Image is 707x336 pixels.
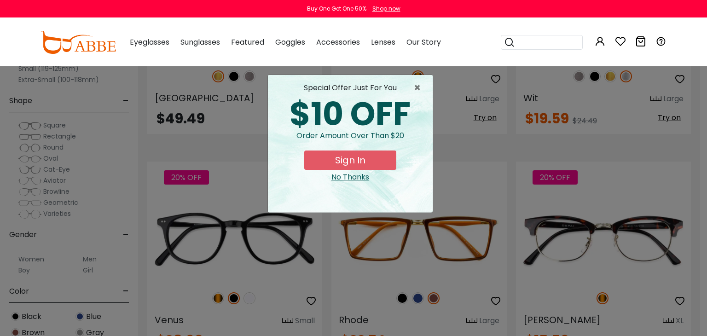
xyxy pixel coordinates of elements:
div: $10 OFF [275,98,425,130]
span: Featured [231,37,264,47]
span: Sunglasses [180,37,220,47]
div: Buy One Get One 50% [307,5,366,13]
span: × [414,82,425,93]
span: Our Story [406,37,441,47]
div: Order amount over than $20 [275,130,425,151]
span: Lenses [371,37,395,47]
span: Eyeglasses [130,37,169,47]
div: special offer just for you [275,82,425,93]
div: Shop now [372,5,400,13]
div: Close [275,172,425,183]
span: Goggles [275,37,305,47]
span: Accessories [316,37,360,47]
a: Shop now [368,5,400,12]
button: Close [414,82,425,93]
img: abbeglasses.com [41,31,116,54]
button: Sign In [304,151,396,170]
